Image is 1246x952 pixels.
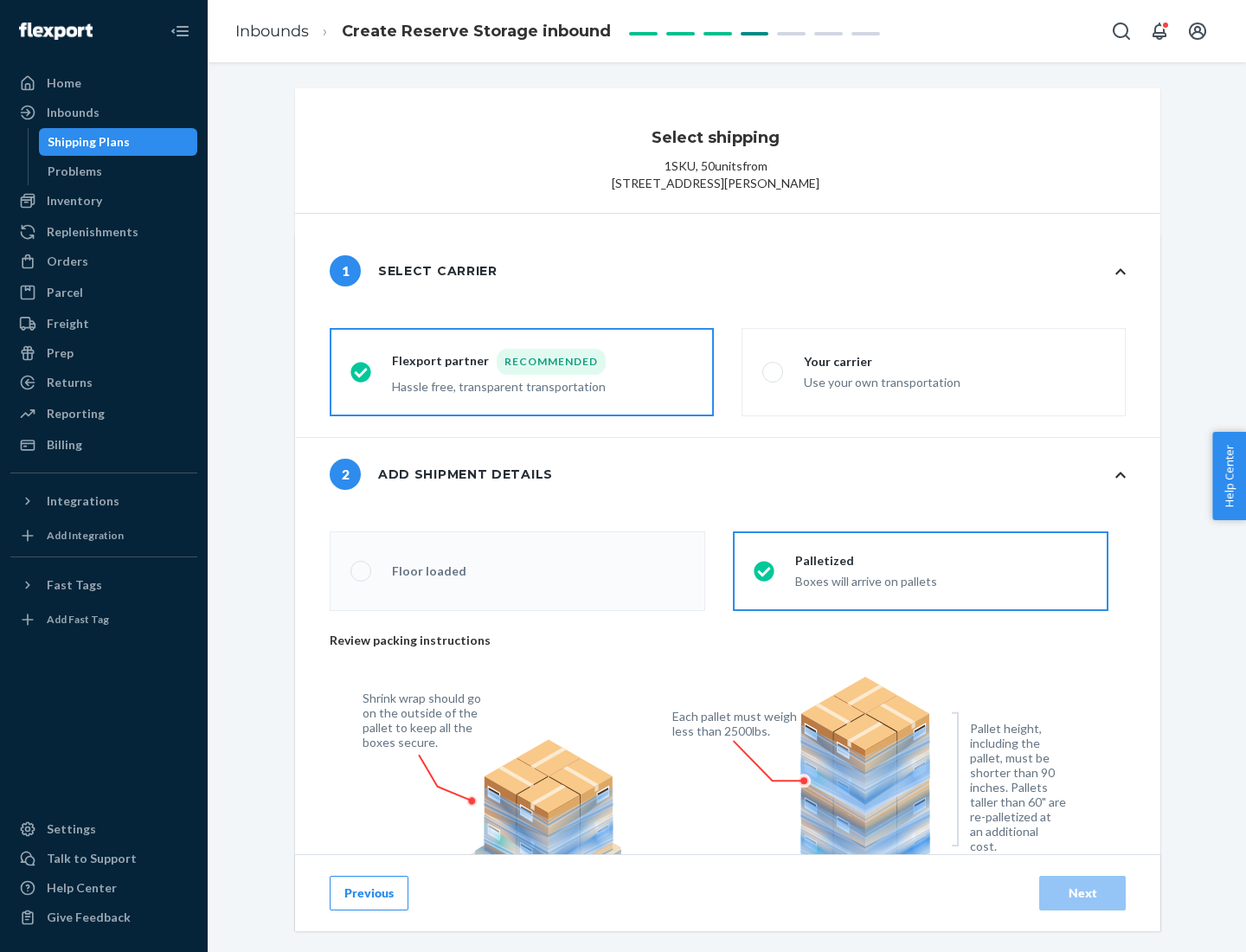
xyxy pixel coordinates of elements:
div: Settings [47,820,96,838]
div: Fast Tags [47,576,102,594]
button: Fast Tags [10,571,197,599]
button: Integrations [10,487,197,515]
div: Add shipment details [330,459,553,490]
button: Open account menu [1180,14,1215,48]
p: 1 SKU , 50 units from [665,158,768,175]
div: Replenishments [47,223,138,241]
a: Prep [10,339,197,367]
a: Add Integration [10,522,197,550]
a: Talk to Support [10,845,197,872]
button: Open Search Box [1104,14,1139,48]
div: Inventory [47,192,102,209]
ol: breadcrumbs [222,6,625,57]
a: Freight [10,310,197,338]
div: Hassle free, transparent transportation [392,375,606,396]
h3: Select shipping [652,126,780,149]
div: Use your own transportation [804,370,960,391]
p: Review packing instructions [330,632,1108,649]
div: Flexport partner [392,349,606,375]
div: Boxes will arrive on pallets [795,569,937,590]
div: Talk to Support [47,850,137,867]
div: Select carrier [330,255,498,286]
img: Flexport logo [19,23,93,40]
div: Your carrier [804,353,960,370]
figcaption: Pallet height, including the pallet, must be shorter than 90 inches. Pallets taller than 60" are ... [970,721,1066,853]
figcaption: Shrink wrap should go on the outside of the pallet to keep all the boxes secure. [363,691,491,749]
button: Close Navigation [163,14,197,48]
div: Recommended [497,349,606,375]
div: Next [1054,884,1111,902]
div: Add Fast Tag [47,612,109,627]
div: Problems [48,163,102,180]
div: Palletized [795,552,937,569]
a: Help Center [10,874,197,902]
div: Prep [47,344,74,362]
div: Reporting [47,405,105,422]
div: Add Integration [47,528,124,543]
div: Freight [47,315,89,332]
div: Give Feedback [47,909,131,926]
a: Add Fast Tag [10,606,197,634]
button: Previous [330,876,408,910]
a: Returns [10,369,197,396]
a: Problems [39,158,198,185]
button: Next [1039,876,1126,910]
a: Inbounds [235,22,309,41]
div: Home [47,74,81,92]
span: [STREET_ADDRESS][PERSON_NAME] [612,175,819,192]
span: Create Reserve Storage inbound [342,22,611,41]
a: Settings [10,815,197,843]
a: Billing [10,431,197,459]
span: 2 [330,459,361,490]
div: Shipping Plans [48,133,130,151]
button: Select shipping1SKU, 50unitsfrom[STREET_ADDRESS][PERSON_NAME] [295,88,1160,213]
div: Integrations [47,492,119,510]
a: Shipping Plans [39,128,198,156]
a: Reporting [10,400,197,428]
a: Orders [10,248,197,275]
figcaption: Each pallet must weigh less than 2500lbs. [672,709,801,738]
span: 1 [330,255,361,286]
div: Billing [47,436,82,453]
a: Replenishments [10,218,197,246]
div: Returns [47,374,93,391]
a: Inbounds [10,99,197,126]
div: Floor loaded [392,563,466,580]
button: Open notifications [1142,14,1177,48]
div: Inbounds [47,104,100,121]
a: Inventory [10,187,197,215]
button: Help Center [1212,432,1246,520]
a: Parcel [10,279,197,306]
div: Parcel [47,284,83,301]
button: Give Feedback [10,904,197,931]
a: Home [10,69,197,97]
div: Help Center [47,879,117,897]
div: Orders [47,253,88,270]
